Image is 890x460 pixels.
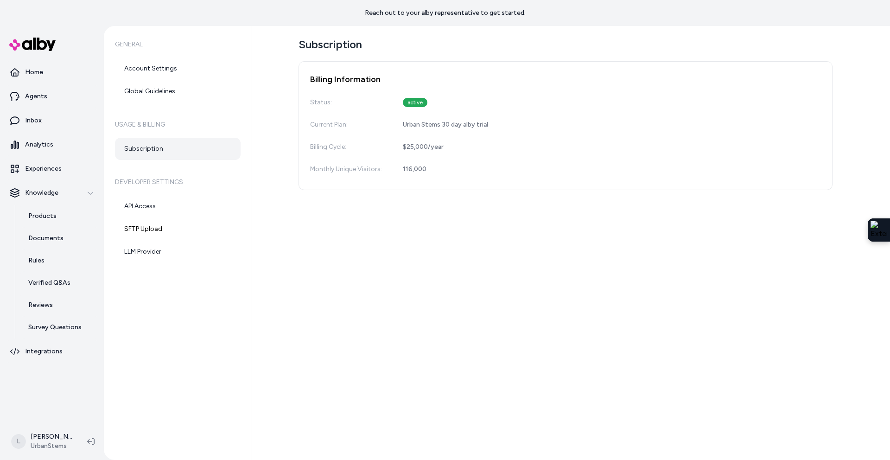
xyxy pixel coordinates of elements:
[31,432,72,441] p: [PERSON_NAME]
[365,8,526,18] p: Reach out to your alby representative to get started.
[28,300,53,310] p: Reviews
[403,98,427,107] div: active
[11,434,26,449] span: L
[6,427,80,456] button: L[PERSON_NAME]UrbanStems
[115,241,241,263] a: LLM Provider
[25,92,47,101] p: Agents
[403,142,444,152] div: $25,000 / year
[9,38,56,51] img: alby Logo
[25,347,63,356] p: Integrations
[310,98,384,107] div: Status:
[310,120,384,129] div: Current Plan:
[28,234,64,243] p: Documents
[310,165,384,174] div: Monthly Unique Visitors:
[31,441,72,451] span: UrbanStems
[19,316,100,339] a: Survey Questions
[28,211,57,221] p: Products
[871,221,887,239] img: Extension Icon
[403,165,426,174] div: 116,000
[115,32,241,57] h6: General
[4,109,100,132] a: Inbox
[115,195,241,217] a: API Access
[19,227,100,249] a: Documents
[310,142,384,152] div: Billing Cycle:
[115,138,241,160] a: Subscription
[4,158,100,180] a: Experiences
[4,85,100,108] a: Agents
[4,61,100,83] a: Home
[19,205,100,227] a: Products
[19,249,100,272] a: Rules
[4,134,100,156] a: Analytics
[28,323,82,332] p: Survey Questions
[19,294,100,316] a: Reviews
[4,182,100,204] button: Knowledge
[28,256,44,265] p: Rules
[299,37,833,52] h1: Subscription
[115,218,241,240] a: SFTP Upload
[19,272,100,294] a: Verified Q&As
[25,164,62,173] p: Experiences
[25,140,53,149] p: Analytics
[310,73,821,86] h2: Billing Information
[115,112,241,138] h6: Usage & Billing
[25,188,58,198] p: Knowledge
[4,340,100,363] a: Integrations
[115,80,241,102] a: Global Guidelines
[25,116,42,125] p: Inbox
[28,278,70,287] p: Verified Q&As
[115,169,241,195] h6: Developer Settings
[403,120,488,129] div: Urban Stems 30 day alby trial
[25,68,43,77] p: Home
[115,57,241,80] a: Account Settings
